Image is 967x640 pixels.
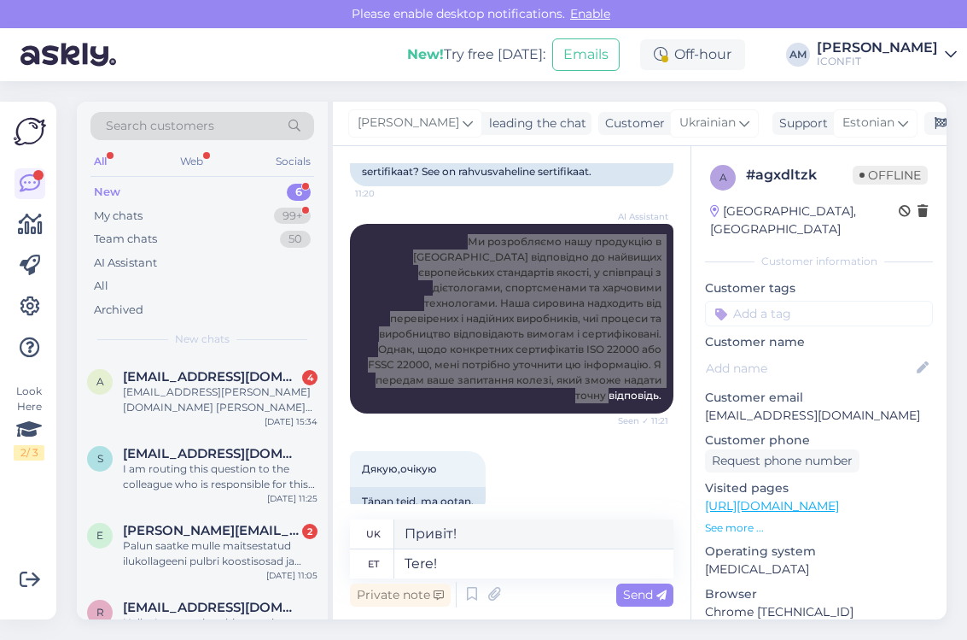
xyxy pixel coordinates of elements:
span: evelin.paimets@gmail.com [123,523,300,538]
div: Look Here [14,384,44,461]
div: Customer information [705,254,933,269]
textarea: Привіт! [394,520,673,549]
span: [PERSON_NAME] [358,114,459,132]
div: [PERSON_NAME] [817,41,938,55]
span: anita1.fedotova@gmail.com [123,369,300,385]
input: Add a tag [705,301,933,326]
div: [GEOGRAPHIC_DATA], [GEOGRAPHIC_DATA] [710,203,899,238]
p: [MEDICAL_DATA] [705,561,933,578]
span: Enable [565,6,615,21]
span: Send [623,587,667,602]
div: et [368,549,379,578]
div: AM [786,43,810,67]
a: [URL][DOMAIN_NAME] [705,498,839,514]
span: New chats [175,332,230,347]
span: Offline [853,166,928,185]
div: Tere päevast, kas teil on IS0 22000 või FSSC 22000 sertifikaat? See on rahvusvaheline sertifikaat. [350,142,673,186]
span: Дякую,очікую [362,462,437,475]
div: # agxdltzk [746,165,853,185]
div: [DATE] 11:05 [266,569,317,582]
div: My chats [94,208,143,225]
div: Customer [598,114,665,132]
p: Customer name [705,333,933,351]
div: Private note [350,584,451,607]
b: New! [407,46,444,62]
div: leading the chat [482,114,586,132]
p: See more ... [705,520,933,536]
p: Customer phone [705,432,933,449]
span: e [96,529,103,542]
div: uk [366,520,381,549]
div: Archived [94,302,143,319]
div: Socials [272,150,314,173]
span: Search customers [106,117,214,135]
input: Add name [706,359,913,378]
p: [EMAIL_ADDRESS][DOMAIN_NAME] [705,407,933,425]
div: Web [177,150,207,173]
div: All [94,278,108,295]
span: railioobik@gmail.com [123,600,300,615]
div: [EMAIL_ADDRESS][PERSON_NAME][DOMAIN_NAME] [PERSON_NAME] [EMAIL_ADDRESS][DOMAIN_NAME] [123,385,317,415]
p: Operating system [705,543,933,561]
span: 11:20 [355,187,419,200]
span: AI Assistant [604,210,668,223]
div: 2 / 3 [14,445,44,461]
span: a [719,171,727,184]
div: 99+ [274,208,311,225]
div: ICONFIT [817,55,938,68]
div: Palun saatke mulle maitsestatud ilukollageeni pulbri koostisosad ja sisalduse osakaal [PERSON_NAME]. [123,538,317,569]
span: s [97,452,103,465]
a: [PERSON_NAME]ICONFIT [817,41,957,68]
div: 4 [302,370,317,385]
span: santa.nicipare@gmail.com [123,446,300,461]
p: Customer tags [705,279,933,297]
span: Ukrainian [679,114,736,132]
div: Tänan teid, ma ootan. [350,487,486,516]
button: Emails [552,38,620,71]
div: [DATE] 15:34 [265,415,317,428]
textarea: Tere! [394,549,673,578]
span: Seen ✓ 11:21 [604,414,668,427]
img: Askly Logo [14,115,46,148]
p: Chrome [TECHNICAL_ID] [705,603,933,621]
span: r [96,606,104,619]
div: [DATE] 11:25 [267,492,317,505]
div: 50 [280,231,311,248]
div: Off-hour [640,39,745,70]
div: New [94,184,120,201]
div: 6 [287,184,311,201]
span: Estonian [842,114,894,132]
div: I am routing this question to the colleague who is responsible for this topic. The reply might ta... [123,461,317,492]
div: Request phone number [705,449,859,473]
p: Browser [705,585,933,603]
div: Support [772,114,828,132]
div: 2 [302,524,317,539]
p: Visited pages [705,479,933,497]
div: All [90,150,110,173]
span: a [96,375,104,388]
div: AI Assistant [94,255,157,272]
p: Customer email [705,389,933,407]
div: Try free [DATE]: [407,44,545,65]
span: Ми розробляємо нашу продукцію в [GEOGRAPHIC_DATA] відповідно до найвищих європейських стандартів ... [368,235,664,402]
div: Team chats [94,231,157,248]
